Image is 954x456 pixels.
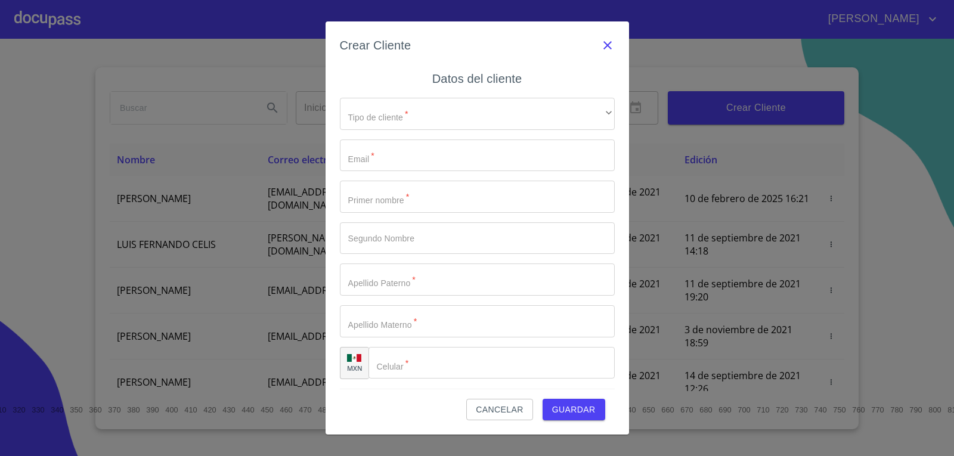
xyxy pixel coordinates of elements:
[432,69,522,88] h6: Datos del cliente
[466,399,532,421] button: Cancelar
[347,364,363,373] p: MXN
[347,354,361,362] img: R93DlvwvvjP9fbrDwZeCRYBHk45OWMq+AAOlFVsxT89f82nwPLnD58IP7+ANJEaWYhP0Tx8kkA0WlQMPQsAAgwAOmBj20AXj6...
[476,402,523,417] span: Cancelar
[543,399,605,421] button: Guardar
[552,402,596,417] span: Guardar
[340,36,411,55] h6: Crear Cliente
[340,98,615,130] div: ​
